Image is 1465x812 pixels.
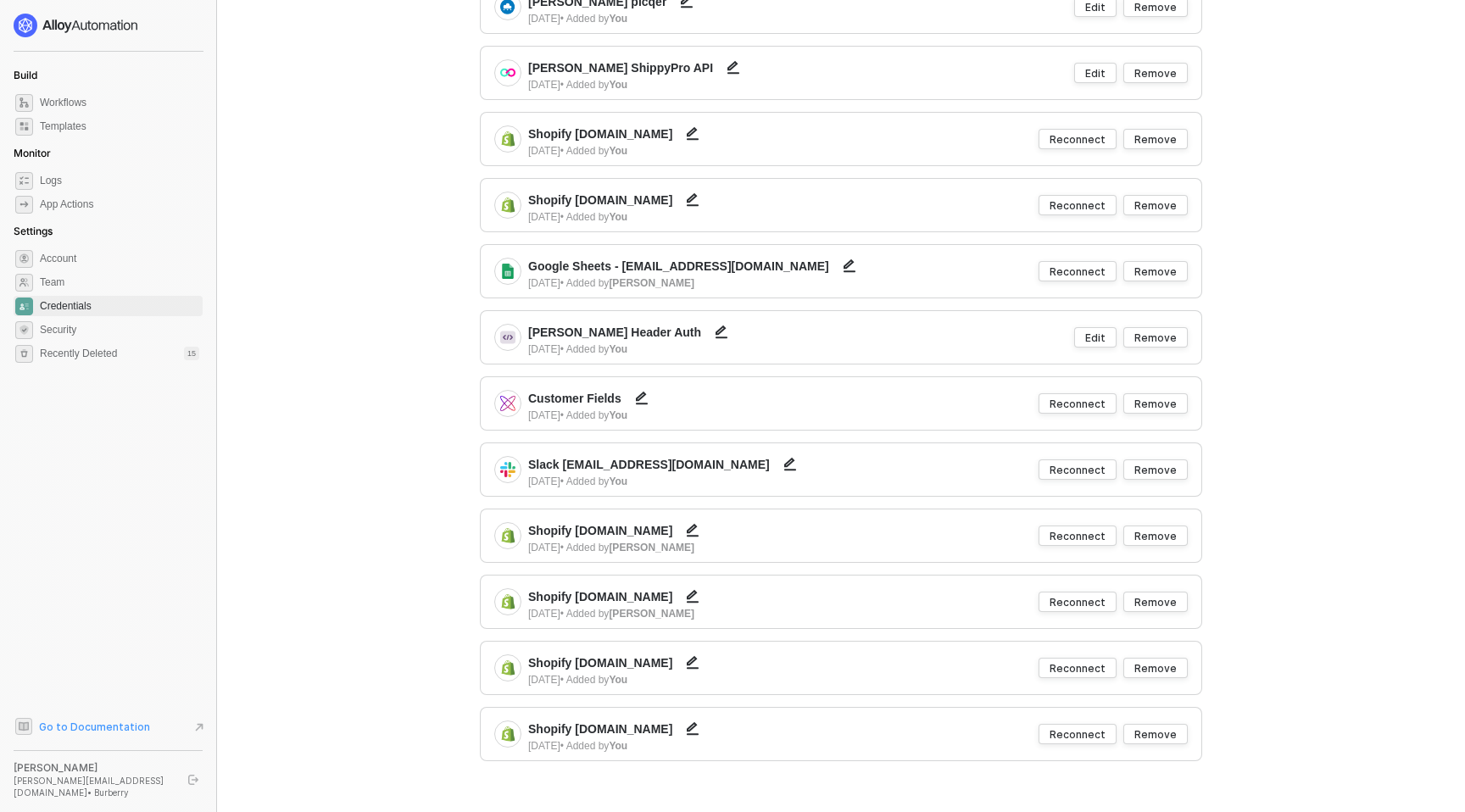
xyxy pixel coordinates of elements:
div: 15 [184,347,199,360]
b: You [609,79,627,91]
button: Reconnect [1039,195,1117,215]
b: [PERSON_NAME] [609,608,694,620]
span: Monitor [14,147,51,159]
span: Build [14,69,37,81]
div: App Actions [40,197,93,212]
span: marketplace [15,118,33,136]
div: Reconnect [1050,397,1106,411]
div: Slack [EMAIL_ADDRESS][DOMAIN_NAME] [528,451,804,478]
button: Remove [1123,658,1188,678]
div: Shopify [DOMAIN_NAME] [528,120,706,147]
div: [PERSON_NAME] ShippyPro API [528,54,747,81]
button: Remove [1123,592,1188,612]
div: Google Sheets - [EMAIL_ADDRESS][DOMAIN_NAME] [528,253,863,280]
div: Remove [1134,661,1177,676]
span: Team [40,272,199,292]
span: Go to Documentation [39,720,150,734]
button: Remove [1123,261,1188,281]
b: You [609,343,627,355]
b: You [609,476,627,487]
div: [DATE] • Added by [528,673,706,687]
span: Account [40,248,199,269]
span: Settings [14,225,53,237]
div: Reconnect [1050,264,1106,279]
button: Edit [1074,327,1117,348]
div: Remove [1134,727,1177,742]
a: Knowledge Base [14,716,203,737]
div: [DATE] • Added by [528,342,735,357]
span: documentation [15,718,32,735]
img: integration-icon [500,131,515,147]
img: integration-icon [500,197,515,213]
span: Logs [40,170,199,191]
div: [DATE] • Added by [528,144,706,159]
div: Reconnect [1050,132,1106,147]
b: You [609,145,627,157]
button: Reconnect [1039,592,1117,612]
b: You [609,211,627,223]
div: [DATE] • Added by [528,475,804,489]
div: [DATE] • Added by [528,409,655,423]
div: [DATE] • Added by [528,739,706,754]
span: logout [188,775,198,785]
div: Remove [1134,595,1177,609]
div: Edit [1085,331,1106,345]
img: integration-icon [500,594,515,609]
div: [DATE] • Added by [528,276,863,291]
div: Reconnect [1050,661,1106,676]
button: Remove [1123,63,1188,83]
span: settings [15,250,33,268]
div: [DATE] • Added by [528,210,706,225]
div: Remove [1134,66,1177,81]
button: Remove [1123,526,1188,546]
b: You [609,674,627,686]
div: [DATE] • Added by [528,12,700,26]
img: integration-icon [500,65,515,81]
b: You [609,13,627,25]
div: Remove [1134,198,1177,213]
div: Remove [1134,264,1177,279]
div: Remove [1134,397,1177,411]
img: integration-icon [500,264,515,279]
img: logo [14,14,139,37]
span: icon-logs [15,172,33,190]
span: security [15,321,33,339]
div: [PERSON_NAME] [14,761,173,775]
span: settings [15,345,33,363]
div: Reconnect [1050,198,1106,213]
div: Customer Fields [528,385,655,412]
b: You [609,740,627,752]
button: Reconnect [1039,526,1117,546]
button: Reconnect [1039,724,1117,744]
div: Shopify [DOMAIN_NAME] [528,186,706,214]
img: integration-icon [500,462,515,477]
div: Remove [1134,529,1177,543]
div: Reconnect [1050,529,1106,543]
span: Templates [40,116,199,136]
button: Edit [1074,63,1117,83]
span: dashboard [15,94,33,112]
div: Reconnect [1050,727,1106,742]
div: Remove [1134,463,1177,477]
button: Reconnect [1039,129,1117,149]
span: Security [40,320,199,340]
button: Reconnect [1039,261,1117,281]
img: integration-icon [500,726,515,742]
div: Shopify [DOMAIN_NAME] [528,715,706,742]
b: You [609,409,627,421]
div: [DATE] • Added by [528,541,706,555]
img: integration-icon [500,528,515,543]
div: Reconnect [1050,463,1106,477]
button: Remove [1123,393,1188,414]
button: Reconnect [1039,658,1117,678]
div: Edit [1085,66,1106,81]
div: Shopify [DOMAIN_NAME] [528,649,706,676]
div: [PERSON_NAME] Header Auth [528,319,735,346]
a: logo [14,14,203,37]
button: Remove [1123,724,1188,744]
span: icon-app-actions [15,196,33,214]
span: Credentials [40,296,199,316]
div: Shopify [DOMAIN_NAME] [528,583,706,610]
div: Remove [1134,132,1177,147]
span: Workflows [40,92,199,113]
